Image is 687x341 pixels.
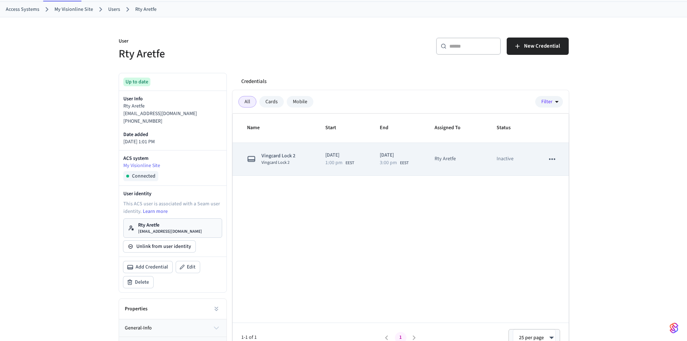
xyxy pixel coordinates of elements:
[123,102,222,110] p: Rty Aretfe
[435,122,470,134] span: Assigned To
[233,114,569,176] table: sticky table
[123,200,222,215] p: This ACS user is associated with a Seam user identity.
[119,319,226,337] button: general-info
[187,263,195,271] span: Edit
[123,261,172,273] button: Add Credential
[123,78,150,86] div: Up to date
[138,222,202,229] p: Rty Aretfe
[238,96,256,108] div: All
[345,160,354,166] span: EEST
[143,208,168,215] a: Learn more
[135,6,157,13] a: Rty Aretfe
[135,279,149,286] span: Delete
[123,241,195,252] button: Unlink from user identity
[380,152,417,159] p: [DATE]
[123,118,222,125] p: [PHONE_NUMBER]
[380,122,398,134] span: End
[136,263,168,271] span: Add Credential
[287,96,313,108] div: Mobile
[524,41,560,51] span: New Credential
[123,276,153,288] button: Delete
[119,47,339,61] h5: Rty Aretfe
[261,160,295,166] span: Vingcard Lock 2
[54,6,93,13] a: My Visionline Site
[123,110,222,118] p: [EMAIL_ADDRESS][DOMAIN_NAME]
[259,96,284,108] div: Cards
[535,96,563,108] button: Filter
[125,324,152,332] span: general-info
[380,160,397,165] span: 3:00 pm
[123,95,222,102] p: User Info
[119,38,339,47] p: User
[497,122,520,134] span: Status
[125,305,147,312] h2: Properties
[123,155,222,162] p: ACS system
[123,138,222,146] p: [DATE] 1:01 PM
[176,261,200,273] button: Edit
[235,73,272,90] button: Credentials
[400,160,409,166] span: EEST
[507,38,569,55] button: New Credential
[325,160,343,165] span: 1:00 pm
[435,155,456,163] div: Rty Aretfe
[123,190,222,197] p: User identity
[123,131,222,138] p: Date added
[6,6,39,13] a: Access Systems
[123,162,222,170] a: My Visionline Site
[497,155,514,163] p: Inactive
[108,6,120,13] a: Users
[123,218,222,238] a: Rty Aretfe[EMAIL_ADDRESS][DOMAIN_NAME]
[132,172,155,180] span: Connected
[138,229,202,235] p: [EMAIL_ADDRESS][DOMAIN_NAME]
[670,322,678,334] img: SeamLogoGradient.69752ec5.svg
[325,122,345,134] span: Start
[261,152,295,160] span: Vingcard Lock 2
[247,122,269,134] span: Name
[325,152,362,159] p: [DATE]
